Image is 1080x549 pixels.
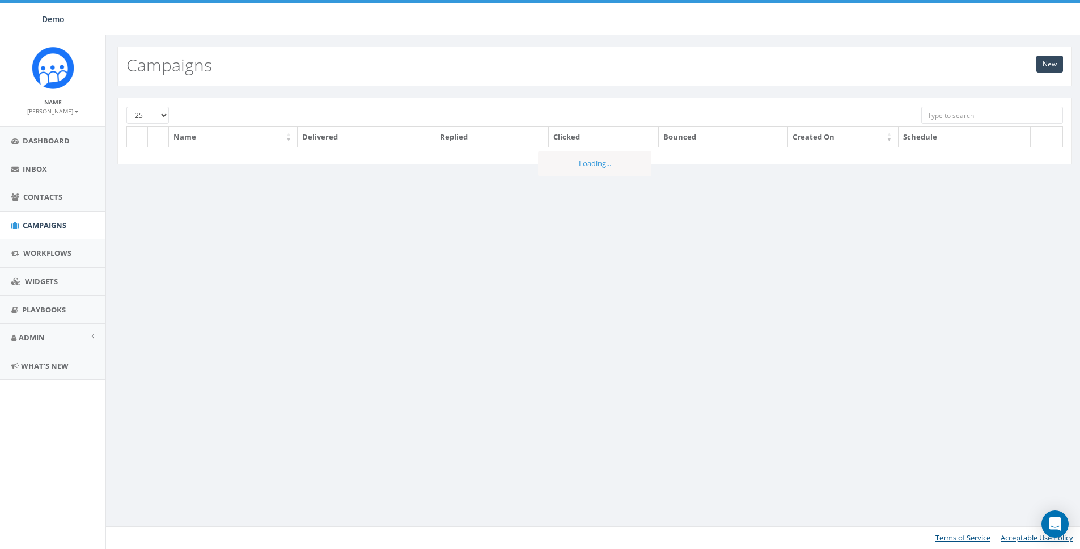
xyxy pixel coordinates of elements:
span: What's New [21,361,69,371]
a: Acceptable Use Policy [1001,533,1073,543]
span: Campaigns [23,220,66,230]
a: [PERSON_NAME] [27,105,79,116]
span: Contacts [23,192,62,202]
h2: Campaigns [126,56,212,74]
th: Clicked [549,127,659,147]
span: Workflows [23,248,71,258]
span: Widgets [25,276,58,286]
div: Open Intercom Messenger [1041,510,1069,538]
div: Loading... [538,151,651,176]
span: Dashboard [23,136,70,146]
th: Delivered [298,127,435,147]
th: Replied [435,127,549,147]
span: Inbox [23,164,47,174]
a: New [1036,56,1063,73]
th: Name [169,127,298,147]
small: [PERSON_NAME] [27,107,79,115]
small: Name [44,98,62,106]
th: Bounced [659,127,787,147]
input: Type to search [921,107,1063,124]
span: Playbooks [22,305,66,315]
a: Terms of Service [935,533,990,543]
th: Created On [788,127,899,147]
span: Admin [19,332,45,343]
span: Demo [42,14,65,24]
img: Icon_1.png [32,47,74,89]
th: Schedule [899,127,1031,147]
